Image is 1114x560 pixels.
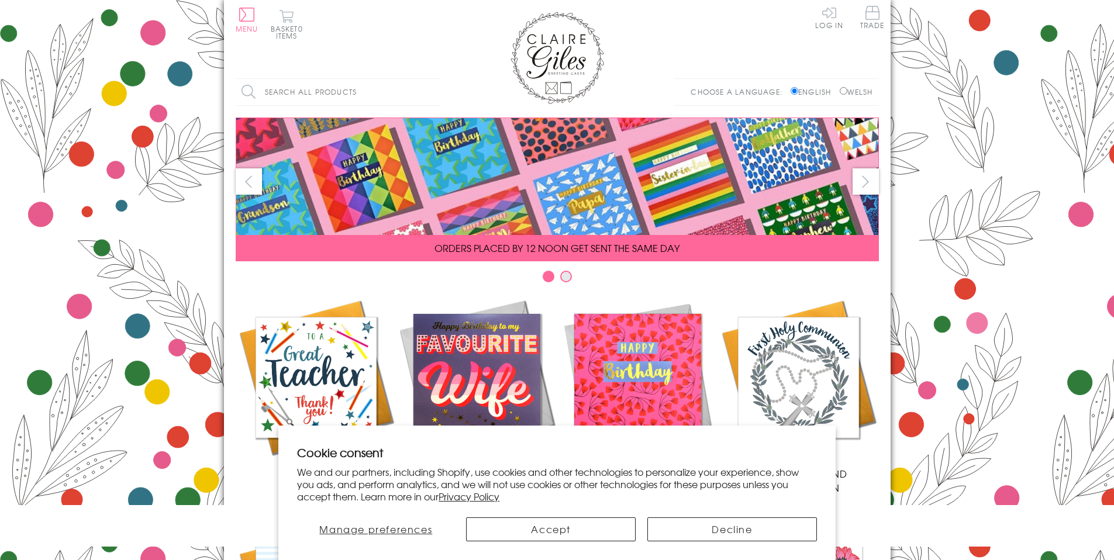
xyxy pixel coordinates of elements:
[840,87,847,95] input: Welsh
[236,270,879,288] div: Carousel Pagination
[236,297,396,481] a: Academic
[815,6,843,29] a: Log In
[791,87,837,97] label: English
[511,12,604,104] img: Claire Giles Greetings Cards
[647,517,817,541] button: Decline
[396,297,557,481] a: New Releases
[297,517,454,541] button: Manage preferences
[276,23,303,41] span: 0 items
[557,297,718,481] a: Birthdays
[560,271,572,282] button: Carousel Page 2
[439,489,499,503] a: Privacy Policy
[319,522,432,536] span: Manage preferences
[860,6,885,29] span: Trade
[853,168,879,195] button: next
[297,466,817,502] p: We and our partners, including Shopify, use cookies and other technologies to personalize your ex...
[236,8,258,32] button: Menu
[236,168,262,195] button: prev
[271,9,303,39] button: Basket0 items
[297,444,817,461] h2: Cookie consent
[236,79,440,105] input: Search all products
[543,271,554,282] button: Carousel Page 1 (Current Slide)
[840,87,873,97] label: Welsh
[791,87,798,95] input: English
[429,79,440,105] input: Search
[434,241,680,255] span: ORDERS PLACED BY 12 NOON GET SENT THE SAME DAY
[860,6,885,31] a: Trade
[466,517,636,541] button: Accept
[236,23,258,34] span: Menu
[691,87,788,97] p: Choose a language:
[718,297,879,495] a: Communion and Confirmation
